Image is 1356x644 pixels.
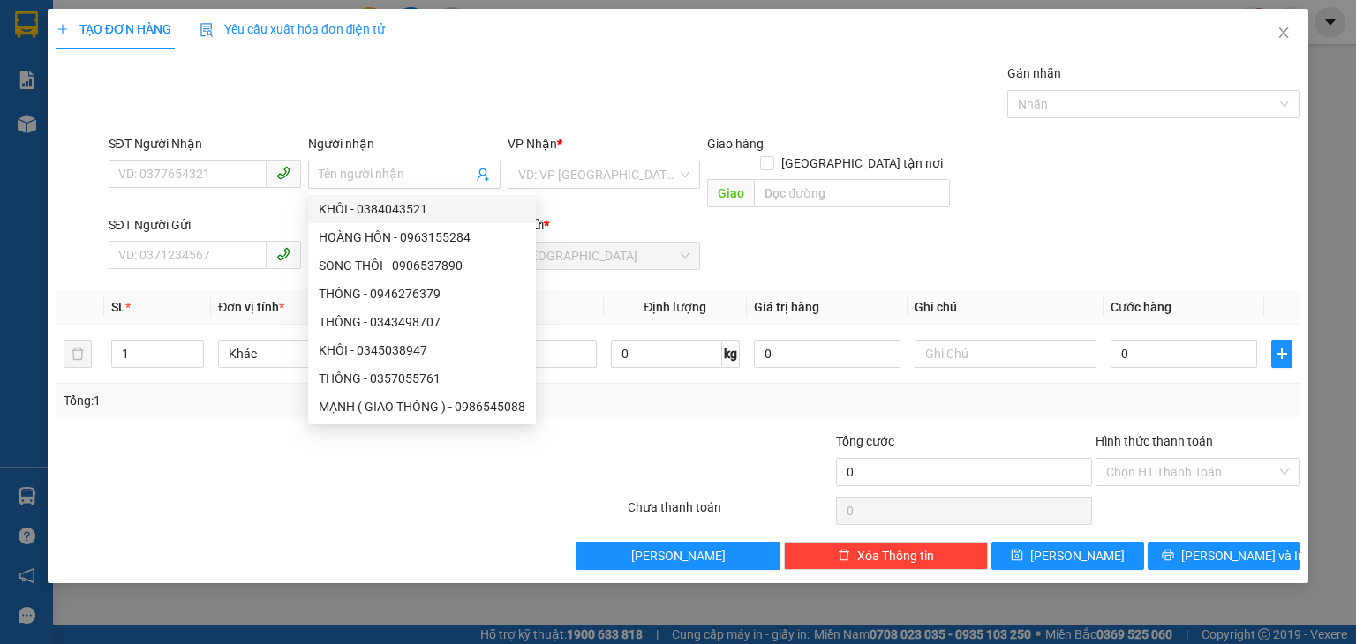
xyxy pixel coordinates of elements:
[200,22,386,36] span: Yêu cầu xuất hóa đơn điện tử
[1271,340,1292,368] button: plus
[1111,300,1171,314] span: Cước hàng
[1007,66,1061,80] label: Gán nhãn
[508,137,557,151] span: VP Nhận
[754,300,819,314] span: Giá trị hàng
[1162,549,1174,563] span: printer
[64,391,524,410] div: Tổng: 1
[308,364,536,393] div: THÔNG - 0357055761
[276,247,290,261] span: phone
[308,308,536,336] div: THÔNG - 0343498707
[1272,347,1292,361] span: plus
[754,340,900,368] input: 0
[707,137,764,151] span: Giao hàng
[1277,26,1291,40] span: close
[476,168,490,182] span: user-add
[644,300,706,314] span: Định lượng
[308,393,536,421] div: MẠNH ( GIAO THÔNG ) - 0986545088
[1096,434,1213,448] label: Hình thức thanh toán
[229,341,389,367] span: Khác
[915,340,1096,368] input: Ghi Chú
[109,215,301,235] div: SĐT Người Gửi
[1259,9,1308,58] button: Close
[56,23,69,35] span: plus
[200,23,214,37] img: icon
[319,369,525,388] div: THÔNG - 0357055761
[308,223,536,251] div: HOÀNG HÔN - 0963155284
[857,546,934,565] span: Xóa Thông tin
[319,199,525,219] div: KHÔI - 0384043521
[754,179,950,207] input: Dọc đường
[518,243,689,269] span: Sài Gòn
[109,134,301,154] div: SĐT Người Nhận
[774,154,950,173] span: [GEOGRAPHIC_DATA] tận nơi
[838,549,850,563] span: delete
[56,22,171,36] span: TẠO ĐƠN HÀNG
[908,290,1104,325] th: Ghi chú
[308,251,536,280] div: SONG THÔI - 0906537890
[111,300,125,314] span: SL
[319,228,525,247] div: HOÀNG HÔN - 0963155284
[276,166,290,180] span: phone
[784,542,988,570] button: deleteXóa Thông tin
[626,498,833,528] div: Chưa thanh toán
[319,256,525,275] div: SONG THÔI - 0906537890
[308,195,536,223] div: KHÔI - 0384043521
[319,284,525,303] div: THÔNG - 0946276379
[722,340,740,368] span: kg
[707,179,754,207] span: Giao
[319,341,525,360] div: KHÔI - 0345038947
[64,340,92,368] button: delete
[991,542,1144,570] button: save[PERSON_NAME]
[836,434,894,448] span: Tổng cước
[308,134,501,154] div: Người nhận
[308,336,536,364] div: KHÔI - 0345038947
[576,542,780,570] button: [PERSON_NAME]
[631,546,726,565] span: [PERSON_NAME]
[1181,546,1305,565] span: [PERSON_NAME] và In
[508,215,700,235] div: VP gửi
[1030,546,1125,565] span: [PERSON_NAME]
[1011,549,1023,563] span: save
[319,397,525,416] div: MẠNH ( GIAO THÔNG ) - 0986545088
[218,300,284,314] span: Đơn vị tính
[308,280,536,308] div: THÔNG - 0946276379
[319,312,525,332] div: THÔNG - 0343498707
[1148,542,1300,570] button: printer[PERSON_NAME] và In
